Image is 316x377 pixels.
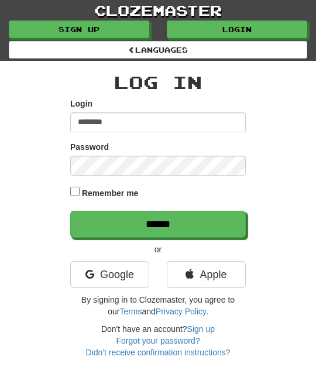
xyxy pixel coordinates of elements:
a: Privacy Policy [156,307,206,316]
a: Sign up [9,20,149,38]
label: Password [70,141,109,153]
a: Login [167,20,307,38]
div: Don't have an account? [70,323,246,358]
a: Didn't receive confirmation instructions? [85,348,230,357]
a: Languages [9,41,307,59]
a: Google [70,261,149,288]
p: By signing in to Clozemaster, you agree to our and . [70,294,246,317]
label: Login [70,98,92,109]
a: Terms [119,307,142,316]
h2: Log In [70,73,246,92]
label: Remember me [82,187,139,199]
a: Sign up [187,324,215,334]
a: Apple [167,261,246,288]
p: or [70,244,246,255]
a: Forgot your password? [116,336,200,345]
